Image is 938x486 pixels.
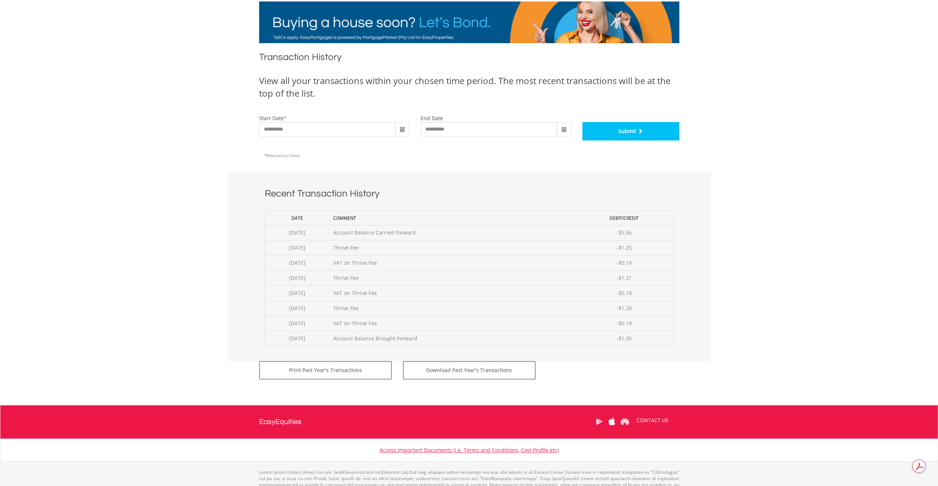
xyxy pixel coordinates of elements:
td: Account Balance Brought Forward [329,331,575,346]
td: VAT on Thrive Fee [329,255,575,270]
td: VAT on Thrive Fee [329,285,575,301]
img: EasyMortage Promotion Banner [259,1,679,43]
h1: Transaction History [259,51,679,67]
span: -$1.35 [617,335,632,342]
label: start date [259,115,284,122]
td: [DATE] [265,301,329,316]
span: -$1.25 [617,244,632,251]
button: Download Past Year's Transactions [403,361,536,379]
span: -$0.18 [617,289,632,296]
td: VAT on Thrive Fee [329,316,575,331]
a: Access Important Documents (i.e. Terms and Conditions, Cost Profile etc) [380,447,559,454]
button: Submit [582,122,679,140]
td: [DATE] [265,316,329,331]
span: -$1.21 [617,274,632,281]
td: Thrive Fee [329,270,575,285]
span: Mandatory Fields [265,153,300,158]
td: [DATE] [265,240,329,255]
td: [DATE] [265,225,329,240]
span: -$0.19 [617,259,632,266]
th: Comment [329,211,575,225]
h1: Recent Transaction History [265,187,674,204]
td: [DATE] [265,285,329,301]
td: Thrive Fee [329,240,575,255]
th: Date [265,211,329,225]
span: -$5.56 [617,229,632,236]
a: CONTACT US [631,410,674,431]
a: Apple [606,410,618,433]
button: Print Past Year's Transactions [259,361,392,379]
a: Google Play [593,410,606,433]
label: end date [421,115,443,122]
a: EasyEquities [259,405,301,438]
td: [DATE] [265,255,329,270]
a: Huawei [618,410,631,433]
span: -$1.20 [617,305,632,312]
th: Debit/Credit [575,211,673,225]
span: -$0.18 [617,320,632,327]
td: [DATE] [265,331,329,346]
td: Thrive Fee [329,301,575,316]
div: View all your transactions within your chosen time period. The most recent transactions will be a... [259,74,679,100]
td: [DATE] [265,270,329,285]
td: Account Balance Carried Forward [329,225,575,240]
